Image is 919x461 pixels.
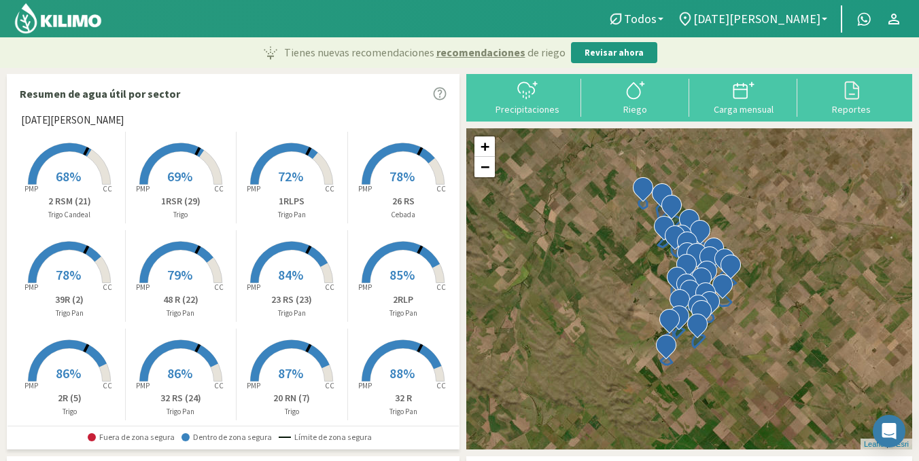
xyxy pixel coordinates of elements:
p: Trigo [237,406,347,418]
tspan: PMP [358,184,372,193]
span: 79% [167,266,192,283]
span: 68% [56,168,81,185]
span: recomendaciones [436,44,525,60]
p: 32 R [348,391,459,405]
span: 84% [278,266,303,283]
tspan: CC [214,184,224,193]
p: 2RLP [348,293,459,307]
a: Zoom out [474,157,495,177]
p: Trigo [126,209,237,221]
span: 86% [167,365,192,382]
p: Trigo [14,406,125,418]
p: Resumen de agua útil por sector [20,86,180,102]
p: 23 RS (23) [237,293,347,307]
tspan: PMP [247,184,260,193]
p: Trigo Pan [14,308,125,319]
span: Todos [624,12,657,26]
span: Límite de zona segura [279,432,372,442]
span: [DATE][PERSON_NAME] [21,113,124,128]
span: 85% [389,266,415,283]
span: 69% [167,168,192,185]
tspan: CC [214,381,224,390]
tspan: CC [103,381,113,390]
span: [DATE][PERSON_NAME] [693,12,820,26]
p: Trigo Pan [126,406,237,418]
p: 1RSR (29) [126,194,237,208]
p: Trigo Pan [237,209,347,221]
tspan: PMP [247,381,260,390]
span: Fuera de zona segura [88,432,175,442]
p: 32 RS (24) [126,391,237,405]
span: Dentro de zona segura [181,432,272,442]
div: Riego [585,105,685,114]
p: Trigo Pan [348,308,459,319]
p: 26 RS [348,194,459,208]
p: 20 RN (7) [237,391,347,405]
div: Open Intercom Messenger [873,415,905,447]
button: Carga mensual [689,79,797,115]
div: Reportes [801,105,901,114]
div: | © [861,439,912,450]
p: Trigo Candeal [14,209,125,221]
span: 87% [278,365,303,382]
tspan: CC [437,381,447,390]
tspan: CC [437,184,447,193]
p: Trigo Pan [126,308,237,319]
img: Kilimo [14,2,103,35]
tspan: PMP [24,184,38,193]
tspan: PMP [24,381,38,390]
a: Zoom in [474,136,495,157]
p: Trigo Pan [237,308,347,319]
span: de riego [527,44,566,60]
tspan: CC [437,282,447,292]
tspan: PMP [136,381,150,390]
span: 86% [56,365,81,382]
button: Riego [581,79,689,115]
div: Precipitaciones [477,105,577,114]
p: Tienes nuevas recomendaciones [284,44,566,60]
span: 78% [389,168,415,185]
p: 2R (5) [14,391,125,405]
p: 2 RSM (21) [14,194,125,208]
tspan: PMP [136,282,150,292]
tspan: PMP [24,282,38,292]
button: Revisar ahora [571,42,657,64]
p: Cebada [348,209,459,221]
span: 88% [389,365,415,382]
button: Precipitaciones [473,79,581,115]
tspan: PMP [358,381,372,390]
tspan: CC [103,282,113,292]
div: Carga mensual [693,105,793,114]
p: 39R (2) [14,293,125,307]
tspan: CC [326,282,335,292]
tspan: PMP [358,282,372,292]
tspan: CC [214,282,224,292]
span: 72% [278,168,303,185]
p: Trigo Pan [348,406,459,418]
span: 78% [56,266,81,283]
p: 48 R (22) [126,293,237,307]
tspan: PMP [136,184,150,193]
tspan: PMP [247,282,260,292]
p: 1RLPS [237,194,347,208]
p: Revisar ahora [585,46,644,60]
a: Leaflet [864,440,886,448]
a: Esri [896,440,909,448]
tspan: CC [103,184,113,193]
tspan: CC [326,184,335,193]
button: Reportes [797,79,905,115]
tspan: CC [326,381,335,390]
